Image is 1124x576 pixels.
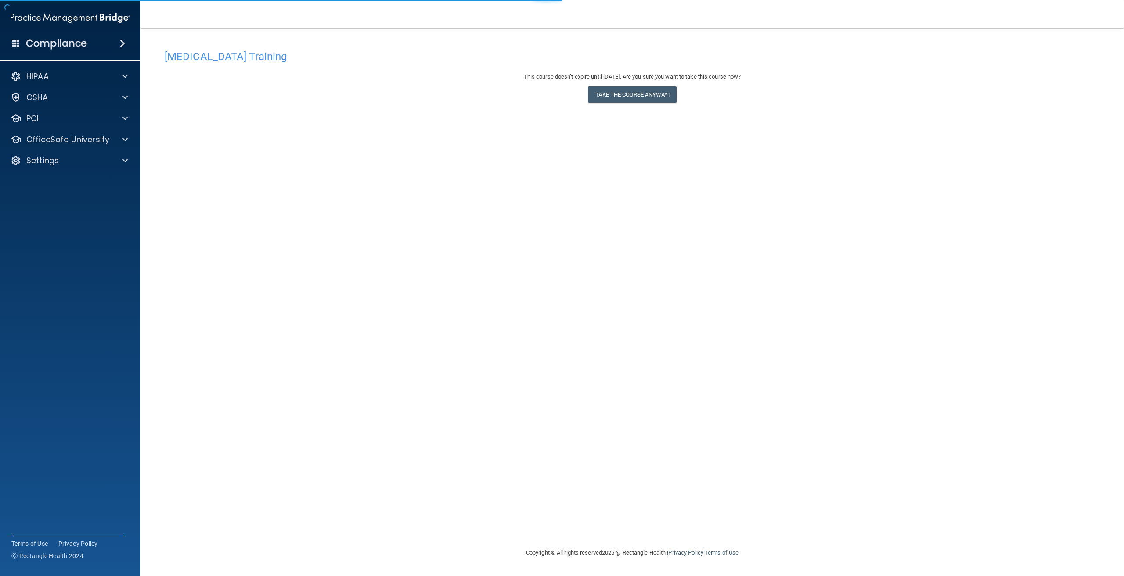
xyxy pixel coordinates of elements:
div: This course doesn’t expire until [DATE]. Are you sure you want to take this course now? [165,72,1100,82]
a: PCI [11,113,128,124]
a: Privacy Policy [668,549,703,556]
a: Terms of Use [11,539,48,548]
h4: Compliance [26,37,87,50]
span: Ⓒ Rectangle Health 2024 [11,551,83,560]
a: OSHA [11,92,128,103]
button: Take the course anyway! [588,86,676,103]
img: PMB logo [11,9,130,27]
a: Settings [11,155,128,166]
a: Privacy Policy [58,539,98,548]
p: OfficeSafe University [26,134,109,145]
p: OSHA [26,92,48,103]
a: HIPAA [11,71,128,82]
p: PCI [26,113,39,124]
h4: [MEDICAL_DATA] Training [165,51,1100,62]
a: OfficeSafe University [11,134,128,145]
div: Copyright © All rights reserved 2025 @ Rectangle Health | | [472,539,793,567]
p: HIPAA [26,71,49,82]
p: Settings [26,155,59,166]
a: Terms of Use [705,549,739,556]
